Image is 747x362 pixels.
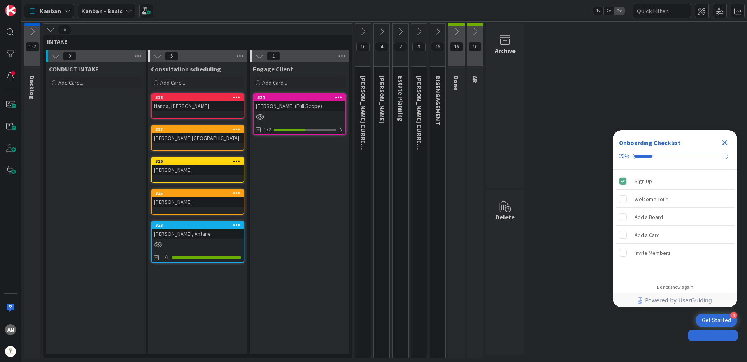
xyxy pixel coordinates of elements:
[160,79,185,86] span: Add Card...
[359,76,367,177] span: KRISTI CURRENT CLIENTS
[152,222,244,229] div: 323
[152,158,244,175] div: 326[PERSON_NAME]
[155,191,244,196] div: 325
[155,159,244,164] div: 326
[152,197,244,207] div: [PERSON_NAME]
[619,153,731,160] div: Checklist progress: 20%
[63,51,76,61] span: 0
[152,94,244,101] div: 328
[452,76,460,90] span: Done
[253,65,293,73] span: Engage Client
[645,296,712,305] span: Powered by UserGuiding
[635,177,652,186] div: Sign Up
[28,76,36,99] span: Backlog
[431,42,444,51] span: 16
[152,222,244,239] div: 323[PERSON_NAME], Ahtane
[254,94,345,111] div: 324[PERSON_NAME] (Full Scope)
[152,190,244,207] div: 325[PERSON_NAME]
[152,94,244,111] div: 328Nanda, [PERSON_NAME]
[616,226,734,244] div: Add a Card is incomplete.
[613,130,737,307] div: Checklist Container
[635,248,671,258] div: Invite Members
[696,314,737,327] div: Open Get Started checklist, remaining modules: 4
[49,65,99,73] span: CONDUCT INTAKE
[152,165,244,175] div: [PERSON_NAME]
[613,293,737,307] div: Footer
[471,76,479,83] span: AR
[81,7,123,15] b: Kanban - Basic
[58,25,71,34] span: 6
[152,158,244,165] div: 326
[356,42,370,51] span: 16
[152,126,244,143] div: 327[PERSON_NAME][GEOGRAPHIC_DATA]
[254,94,345,101] div: 324
[619,138,680,147] div: Onboarding Checklist
[152,133,244,143] div: [PERSON_NAME][GEOGRAPHIC_DATA]
[397,76,405,122] span: Estate Planning
[267,51,280,61] span: 1
[257,95,345,100] div: 324
[416,76,423,177] span: VICTOR CURRENT CLIENTS
[616,244,734,261] div: Invite Members is incomplete.
[40,6,61,16] span: Kanban
[5,5,16,16] img: Visit kanbanzone.com
[635,194,668,204] div: Welcome Tour
[616,208,734,226] div: Add a Board is incomplete.
[496,212,515,222] div: Delete
[47,37,342,45] span: INTAKE
[152,101,244,111] div: Nanda, [PERSON_NAME]
[616,191,734,208] div: Welcome Tour is incomplete.
[603,7,614,15] span: 2x
[702,316,731,324] div: Get Started
[375,42,388,51] span: 4
[434,76,442,125] span: DISENGAGEMENT
[635,212,663,222] div: Add a Board
[613,170,737,279] div: Checklist items
[635,230,660,240] div: Add a Card
[155,222,244,228] div: 323
[495,46,516,55] div: Archive
[450,42,463,51] span: 16
[619,153,630,160] div: 20%
[657,284,693,290] div: Do not show again
[5,346,16,357] img: avatar
[262,79,287,86] span: Add Card...
[468,42,482,51] span: 10
[254,101,345,111] div: [PERSON_NAME] (Full Scope)
[155,95,244,100] div: 328
[730,312,737,319] div: 4
[151,65,221,73] span: Consultation scheduling
[617,293,733,307] a: Powered by UserGuiding
[633,4,691,18] input: Quick Filter...
[162,253,169,261] span: 1/1
[5,324,16,335] div: AN
[26,42,39,51] span: 152
[264,125,271,134] span: 1/2
[378,76,386,123] span: KRISTI PROBATE
[165,51,178,61] span: 5
[155,127,244,132] div: 327
[152,126,244,133] div: 327
[616,173,734,190] div: Sign Up is complete.
[719,136,731,149] div: Close Checklist
[614,7,624,15] span: 3x
[152,229,244,239] div: [PERSON_NAME], Ahtane
[58,79,83,86] span: Add Card...
[394,42,407,51] span: 2
[152,190,244,197] div: 325
[412,42,426,51] span: 9
[593,7,603,15] span: 1x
